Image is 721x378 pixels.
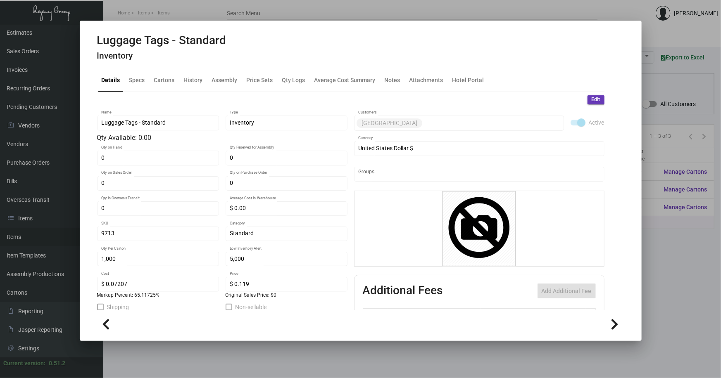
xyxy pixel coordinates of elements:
h4: Inventory [97,51,226,61]
div: 0.51.2 [49,359,65,368]
div: Hotel Portal [452,76,484,85]
div: Details [102,76,120,85]
div: Current version: [3,359,45,368]
h2: Additional Fees [363,283,443,298]
span: Add Additional Fee [542,288,592,294]
div: Notes [385,76,400,85]
button: Add Additional Fee [538,283,596,298]
div: History [184,76,203,85]
span: Active [589,118,604,128]
div: Assembly [212,76,238,85]
mat-chip: [GEOGRAPHIC_DATA] [357,118,422,128]
div: Average Cost Summary [314,76,376,85]
th: Cost [481,309,514,323]
th: Type [388,309,481,323]
div: Cartons [154,76,175,85]
th: Price [514,309,548,323]
span: Shipping [107,302,129,312]
input: Add new.. [358,171,600,177]
div: Qty Available: 0.00 [97,133,347,143]
input: Add new.. [424,120,559,126]
div: Qty Logs [282,76,305,85]
div: Price Sets [247,76,273,85]
span: Edit [592,96,600,103]
th: Price type [548,309,585,323]
span: Non-sellable [236,302,267,312]
h2: Luggage Tags - Standard [97,33,226,47]
button: Edit [588,95,604,104]
div: Attachments [409,76,443,85]
th: Active [363,309,388,323]
div: Specs [129,76,145,85]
